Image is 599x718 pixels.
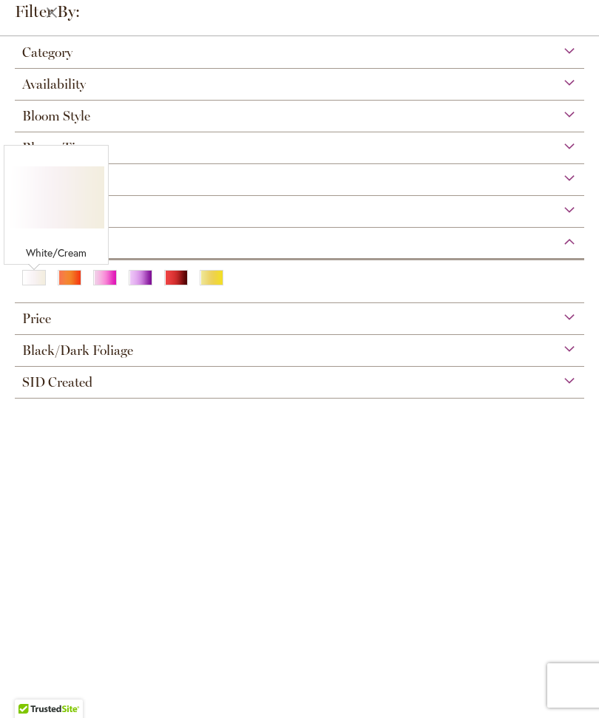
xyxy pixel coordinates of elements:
[8,245,104,260] div: White/Cream
[22,342,133,359] span: Black/Dark Foliage
[22,44,72,61] span: Category
[22,108,90,124] span: Bloom Style
[22,140,93,156] span: Bloom Time
[22,374,92,390] span: SID Created
[11,665,53,707] iframe: Launch Accessibility Center
[22,311,51,327] span: Price
[22,76,86,92] span: Availability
